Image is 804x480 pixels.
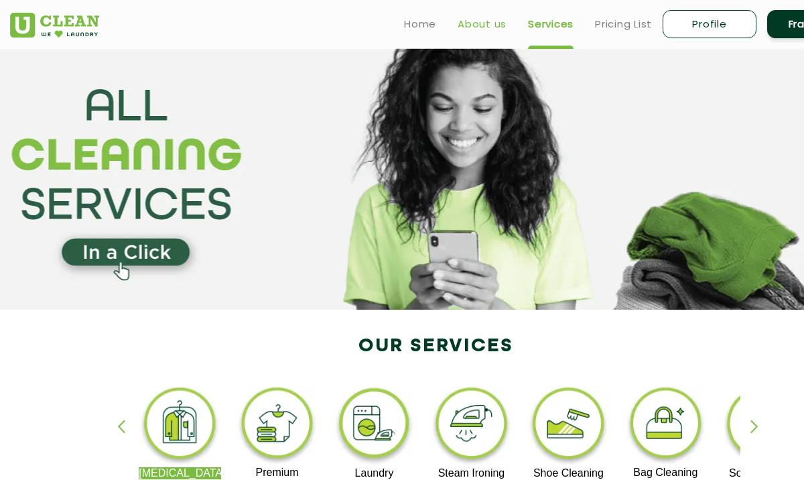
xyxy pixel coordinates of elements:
[663,10,756,38] a: Profile
[236,384,318,467] img: premium_laundry_cleaning_11zon.webp
[624,384,707,467] img: bag_cleaning_11zon.webp
[430,384,513,467] img: steam_ironing_11zon.webp
[430,467,513,479] p: Steam Ironing
[333,467,415,479] p: Laundry
[624,467,707,479] p: Bag Cleaning
[722,384,804,467] img: sofa_cleaning_11zon.webp
[404,16,436,32] a: Home
[527,467,610,479] p: Shoe Cleaning
[528,16,574,32] a: Services
[527,384,610,467] img: shoe_cleaning_11zon.webp
[139,467,221,479] p: [MEDICAL_DATA]
[10,13,99,38] img: UClean Laundry and Dry Cleaning
[139,384,221,467] img: dry_cleaning_11zon.webp
[722,467,804,479] p: Sofa Cleaning
[333,384,415,467] img: laundry_cleaning_11zon.webp
[458,16,507,32] a: About us
[595,16,652,32] a: Pricing List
